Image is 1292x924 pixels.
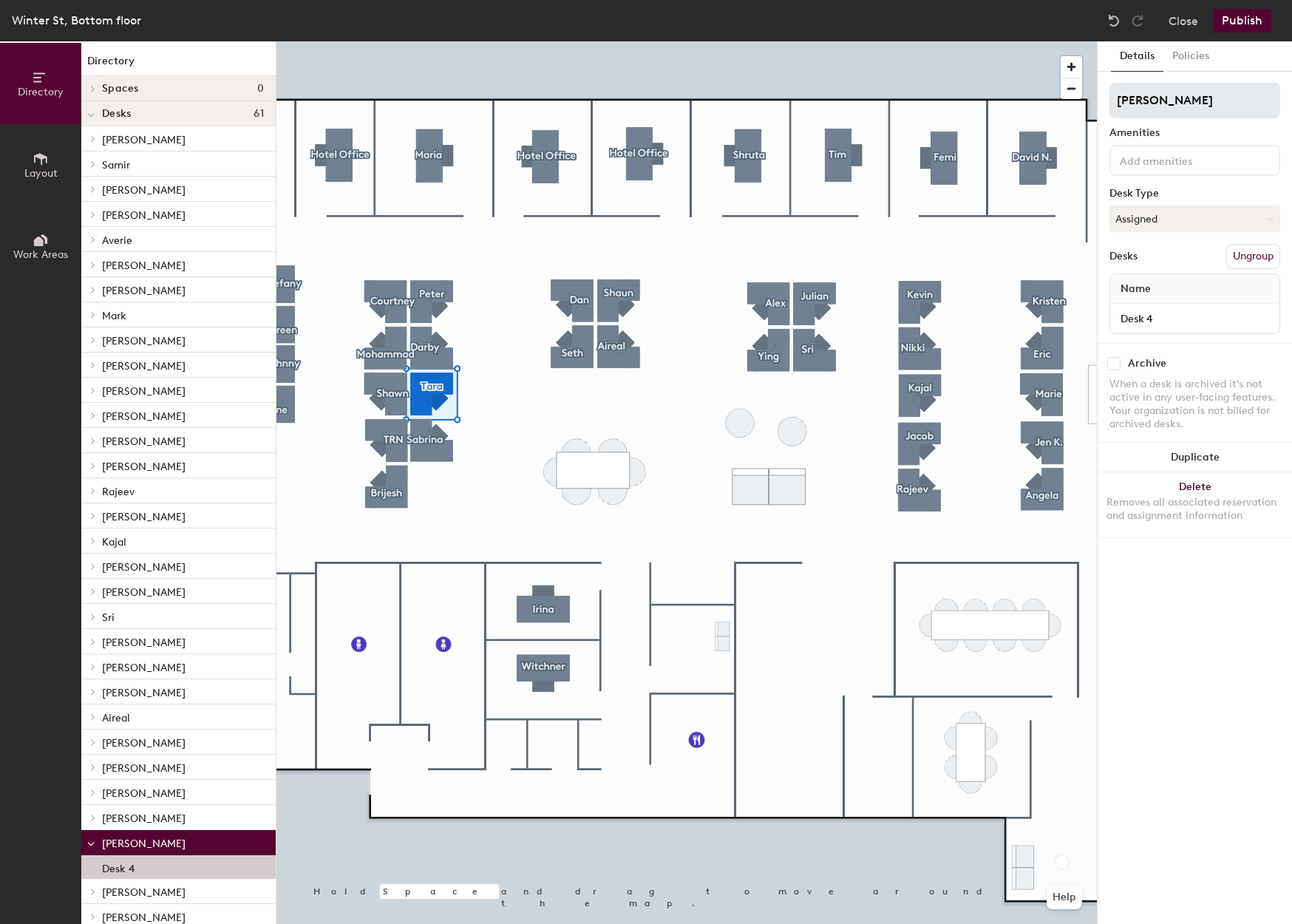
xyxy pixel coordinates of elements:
[102,812,186,825] span: [PERSON_NAME]
[102,561,186,574] span: [PERSON_NAME]
[102,234,132,247] span: Averie
[102,184,186,197] span: [PERSON_NAME]
[102,662,186,674] span: [PERSON_NAME]
[102,911,186,924] span: [PERSON_NAME]
[102,536,126,548] span: Kajal
[1106,13,1121,28] img: Undo
[1213,9,1271,33] button: Publish
[81,53,276,76] h1: Directory
[102,858,135,875] p: Desk 4
[102,83,139,95] span: Spaces
[102,787,186,800] span: [PERSON_NAME]
[102,310,126,322] span: Mark
[102,486,135,498] span: Rajeev
[1169,9,1198,33] button: Close
[1226,244,1280,269] button: Ungroup
[1098,443,1292,472] button: Duplicate
[257,83,264,95] span: 0
[1109,251,1138,262] div: Desks
[102,335,186,347] span: [PERSON_NAME]
[1109,205,1280,232] button: Assigned
[1111,41,1163,72] button: Details
[102,687,186,699] span: [PERSON_NAME]
[1113,308,1276,329] input: Unnamed desk
[102,159,130,171] span: Samir
[1128,358,1166,370] div: Archive
[102,712,130,724] span: Aireal
[1163,41,1218,72] button: Policies
[102,838,186,850] span: [PERSON_NAME]
[1130,13,1145,28] img: Redo
[102,636,186,649] span: [PERSON_NAME]
[1106,496,1283,523] div: Removes all associated reservation and assignment information
[102,285,186,297] span: [PERSON_NAME]
[102,435,186,448] span: [PERSON_NAME]
[102,511,186,523] span: [PERSON_NAME]
[1098,472,1292,537] button: DeleteRemoves all associated reservation and assignment information
[13,248,68,261] span: Work Areas
[1109,188,1280,200] div: Desk Type
[1047,886,1082,909] button: Help
[102,611,115,624] span: Sri
[102,762,186,775] span: [PERSON_NAME]
[102,209,186,222] span: [PERSON_NAME]
[102,134,186,146] span: [PERSON_NAME]
[1117,151,1250,169] input: Add amenities
[12,11,141,30] div: Winter St, Bottom floor
[102,461,186,473] span: [PERSON_NAME]
[1113,276,1158,302] span: Name
[102,360,186,373] span: [PERSON_NAME]
[102,108,131,120] span: Desks
[102,886,186,899] span: [PERSON_NAME]
[1109,378,1280,431] div: When a desk is archived it's not active in any user-facing features. Your organization is not bil...
[102,385,186,398] span: [PERSON_NAME]
[102,259,186,272] span: [PERSON_NAME]
[1109,127,1280,139] div: Amenities
[102,737,186,750] span: [PERSON_NAME]
[24,167,58,180] span: Layout
[102,410,186,423] span: [PERSON_NAME]
[254,108,264,120] span: 61
[102,586,186,599] span: [PERSON_NAME]
[18,86,64,98] span: Directory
